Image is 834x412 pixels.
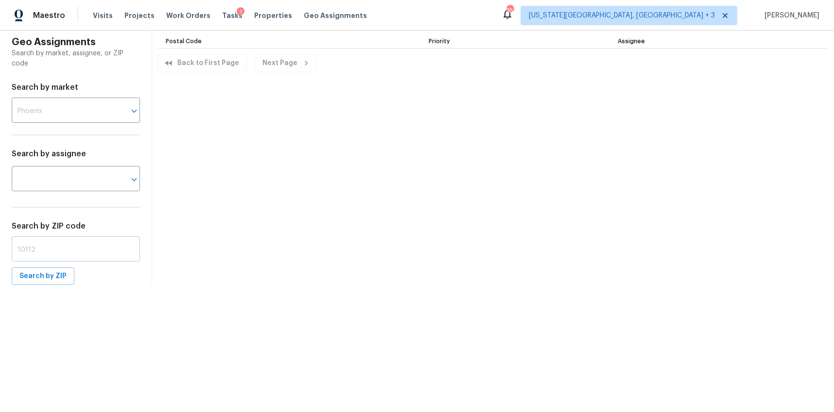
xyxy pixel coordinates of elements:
span: [PERSON_NAME] [761,11,819,20]
span: Maestro [33,11,65,20]
p: Search by market, assignee, or ZIP code [12,49,140,69]
div: 35 [506,6,513,16]
th: Assignee [610,31,828,49]
div: 1 [237,7,244,17]
span: Search by ZIP [19,270,67,282]
input: 10112 [12,239,140,262]
span: Tasks [222,12,243,19]
span: Projects [124,11,155,20]
span: Geo Assignments [304,11,367,20]
span: [US_STATE][GEOGRAPHIC_DATA], [GEOGRAPHIC_DATA] + 3 [529,11,715,20]
button: Search by ZIP [12,267,74,285]
th: Priority [421,31,609,49]
button: Open [127,173,141,186]
th: Postal Code [158,31,421,49]
button: Open [127,104,141,118]
span: Work Orders [166,11,210,20]
h6: Search by market [12,81,140,94]
input: Phoenix [12,100,113,123]
span: Visits [93,11,113,20]
span: Properties [254,11,292,20]
h6: Search by assignee [12,147,140,161]
h4: Geo Assignments [12,36,140,49]
h6: Search by ZIP code [12,219,140,233]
